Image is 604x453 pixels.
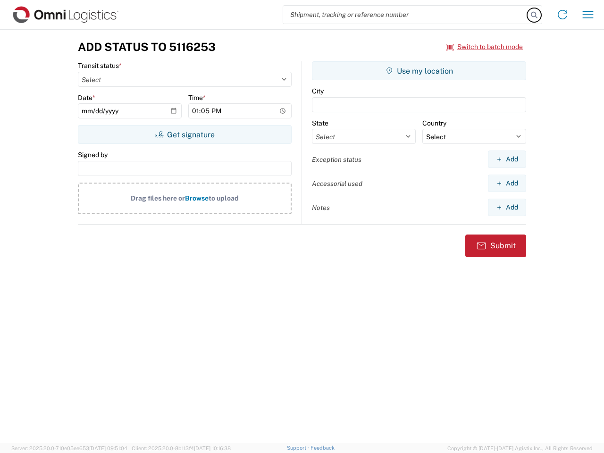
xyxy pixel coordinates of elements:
[488,175,526,192] button: Add
[194,445,231,451] span: [DATE] 10:16:38
[465,235,526,257] button: Submit
[78,40,216,54] h3: Add Status to 5116253
[78,93,95,102] label: Date
[78,125,292,144] button: Get signature
[488,199,526,216] button: Add
[422,119,446,127] label: Country
[89,445,127,451] span: [DATE] 09:51:04
[312,179,362,188] label: Accessorial used
[312,87,324,95] label: City
[312,119,328,127] label: State
[11,445,127,451] span: Server: 2025.20.0-710e05ee653
[488,151,526,168] button: Add
[287,445,310,451] a: Support
[312,61,526,80] button: Use my location
[312,155,361,164] label: Exception status
[447,444,593,453] span: Copyright © [DATE]-[DATE] Agistix Inc., All Rights Reserved
[185,194,209,202] span: Browse
[312,203,330,212] label: Notes
[132,445,231,451] span: Client: 2025.20.0-8b113f4
[310,445,335,451] a: Feedback
[78,61,122,70] label: Transit status
[188,93,206,102] label: Time
[283,6,528,24] input: Shipment, tracking or reference number
[446,39,523,55] button: Switch to batch mode
[131,194,185,202] span: Drag files here or
[209,194,239,202] span: to upload
[78,151,108,159] label: Signed by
